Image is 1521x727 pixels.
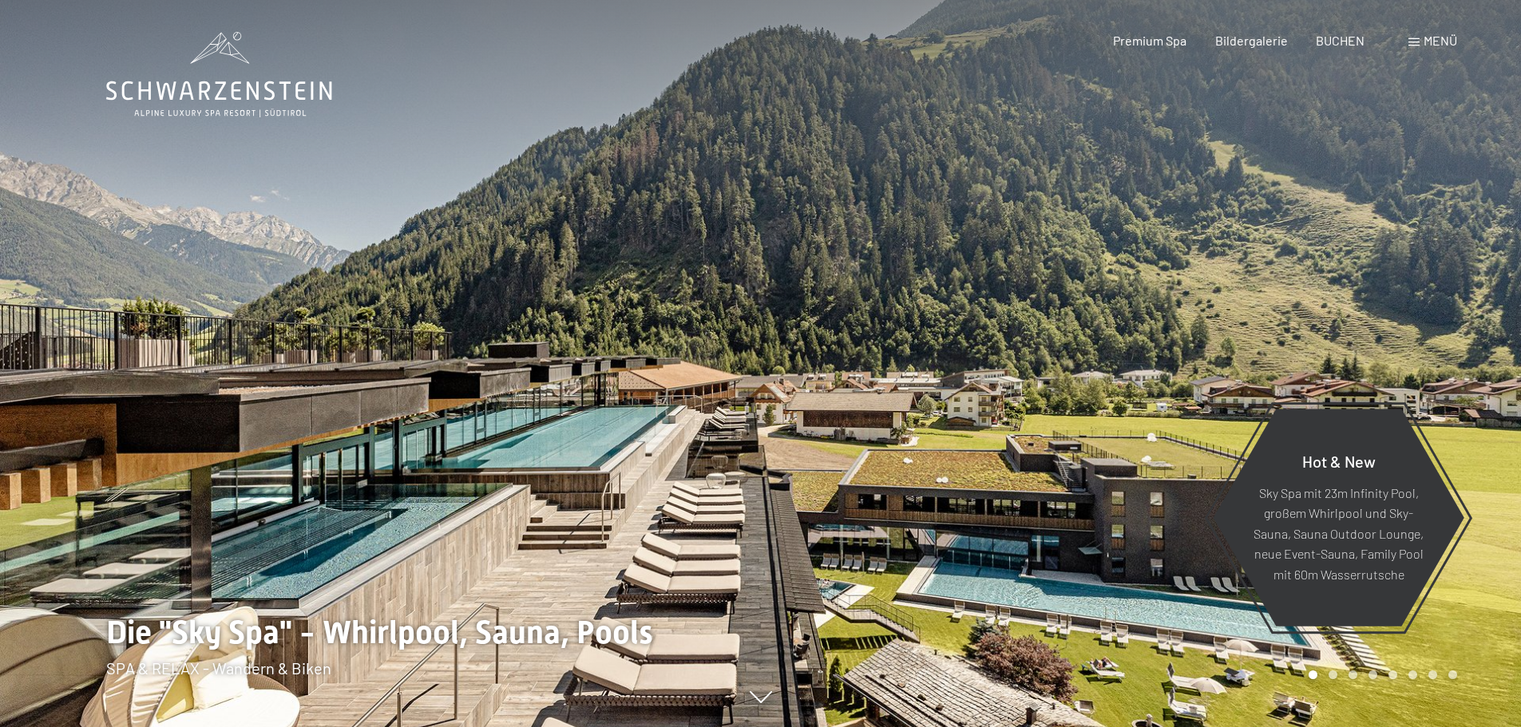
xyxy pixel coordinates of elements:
div: Carousel Page 2 [1329,670,1337,679]
p: Sky Spa mit 23m Infinity Pool, großem Whirlpool und Sky-Sauna, Sauna Outdoor Lounge, neue Event-S... [1252,482,1425,584]
div: Carousel Page 4 [1369,670,1377,679]
div: Carousel Page 7 [1428,670,1437,679]
a: BUCHEN [1316,33,1365,48]
span: Hot & New [1302,451,1376,470]
a: Bildergalerie [1215,33,1288,48]
div: Carousel Page 1 (Current Slide) [1309,670,1317,679]
div: Carousel Page 3 [1349,670,1357,679]
span: Menü [1424,33,1457,48]
div: Carousel Page 8 [1448,670,1457,679]
div: Carousel Pagination [1303,670,1457,679]
div: Carousel Page 6 [1408,670,1417,679]
div: Carousel Page 5 [1388,670,1397,679]
a: Hot & New Sky Spa mit 23m Infinity Pool, großem Whirlpool und Sky-Sauna, Sauna Outdoor Lounge, ne... [1212,408,1465,627]
a: Premium Spa [1113,33,1186,48]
